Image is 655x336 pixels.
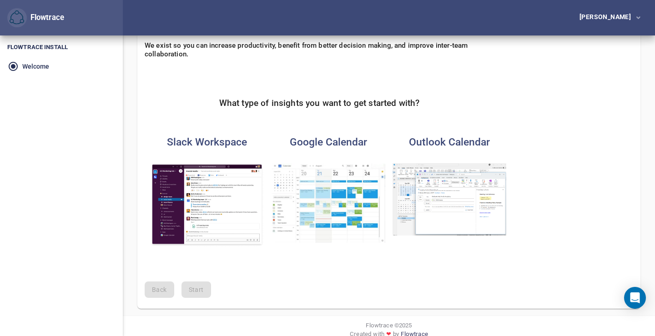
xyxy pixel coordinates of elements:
[387,130,512,241] button: Outlook CalendarOutlook Calendar analytics
[150,136,264,148] h4: Slack Workspace
[366,321,412,330] span: Flowtrace © 2025
[145,130,269,252] button: Slack WorkspaceSlack Workspace analytics
[565,10,648,26] button: [PERSON_NAME]
[7,8,64,28] div: Flowtrace
[219,98,420,109] h5: What type of insights you want to get started with?
[393,136,506,148] h4: Outlook Calendar
[27,12,64,23] div: Flowtrace
[272,136,385,148] h4: Google Calendar
[145,41,494,58] h6: We exist so you can increase productivity, benefit from better decision making, and improve inter...
[150,163,264,247] img: Slack Workspace analytics
[10,10,24,25] img: Flowtrace
[7,8,27,28] button: Flowtrace
[393,163,506,236] img: Outlook Calendar analytics
[272,163,385,243] img: Google Calendar analytics
[579,14,635,20] div: [PERSON_NAME]
[266,130,391,248] button: Google CalendarGoogle Calendar analytics
[624,287,646,309] div: Open Intercom Messenger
